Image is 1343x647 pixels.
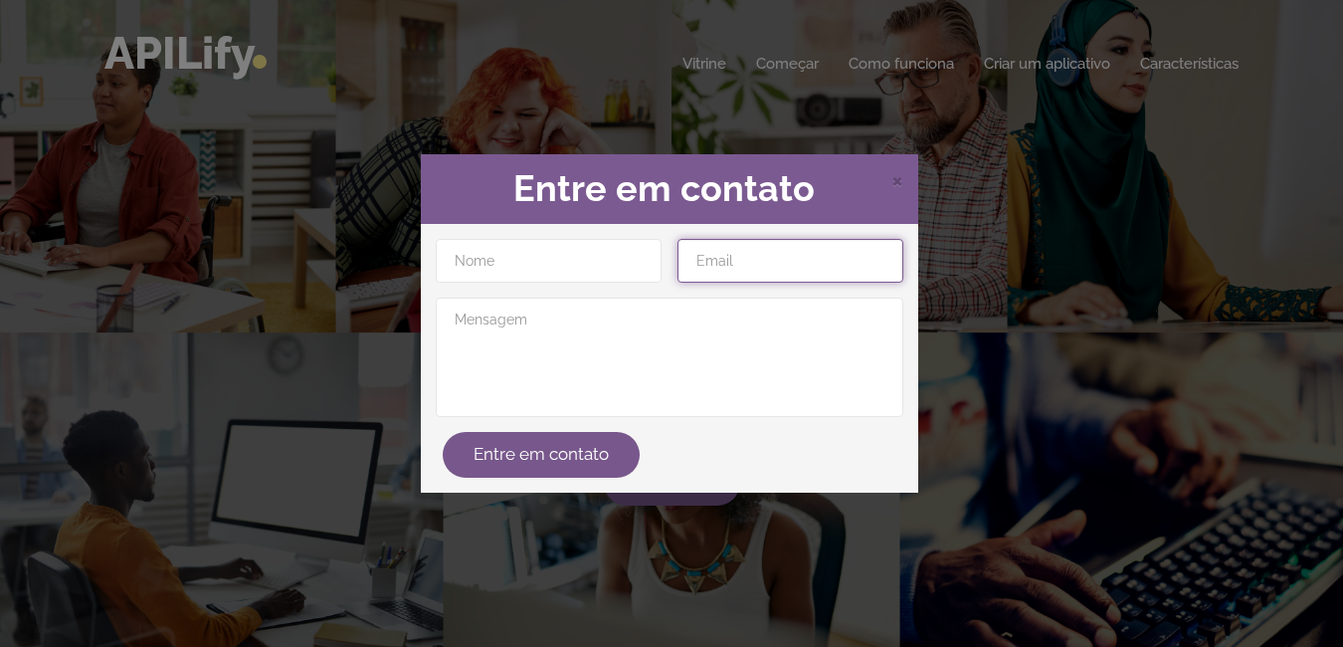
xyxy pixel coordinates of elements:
button: Entre em contato [443,432,640,478]
input: Nome [436,239,662,283]
input: Email [677,239,903,283]
span: Fechar [891,167,903,192]
h2: Entre em contato [436,169,903,209]
span: × [891,164,903,194]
